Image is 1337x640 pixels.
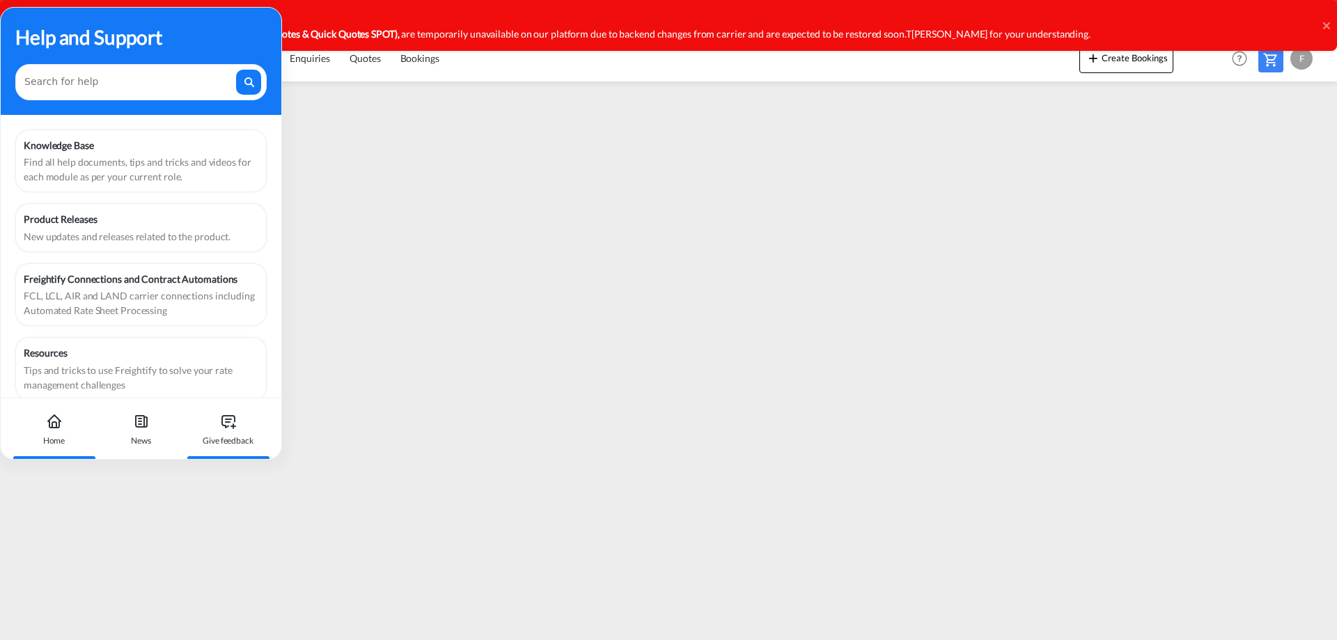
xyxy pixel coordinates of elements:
div: F [1290,47,1313,70]
button: icon-plus 400-fgCreate Bookings [1079,45,1173,73]
md-icon: icon-plus 400-fg [1085,49,1102,66]
span: Help [1228,47,1251,70]
a: Enquiries [280,36,340,81]
a: Quotes [340,36,390,81]
span: Quotes [350,52,380,64]
span: Bookings [400,52,439,64]
a: Bookings [391,36,449,81]
span: Enquiries [290,52,330,64]
div: Help [1228,47,1258,72]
